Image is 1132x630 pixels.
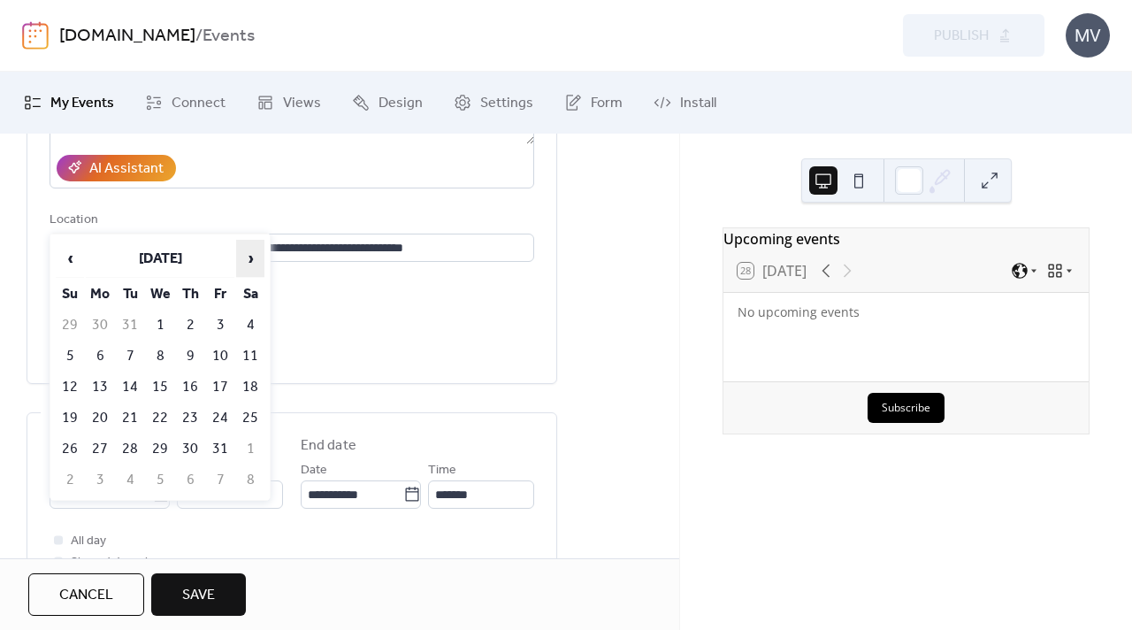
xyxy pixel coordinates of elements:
[132,79,239,127] a: Connect
[206,342,234,371] td: 10
[28,573,144,616] button: Cancel
[56,373,84,402] td: 12
[680,93,716,114] span: Install
[176,373,204,402] td: 16
[176,280,204,309] th: Th
[56,342,84,371] td: 5
[182,585,215,606] span: Save
[236,342,264,371] td: 11
[1066,13,1110,58] div: MV
[116,342,144,371] td: 7
[151,573,246,616] button: Save
[56,434,84,464] td: 26
[86,311,114,340] td: 30
[723,228,1089,250] div: Upcoming events
[243,79,334,127] a: Views
[50,93,114,114] span: My Events
[146,311,174,340] td: 1
[236,465,264,495] td: 8
[206,465,234,495] td: 7
[116,280,144,309] th: Tu
[57,241,83,276] span: ‹
[283,93,321,114] span: Views
[59,585,113,606] span: Cancel
[22,21,49,50] img: logo
[176,342,204,371] td: 9
[738,303,1075,320] div: No upcoming events
[146,280,174,309] th: We
[868,393,945,423] button: Subscribe
[640,79,730,127] a: Install
[301,460,327,481] span: Date
[440,79,547,127] a: Settings
[56,403,84,433] td: 19
[339,79,436,127] a: Design
[89,158,164,180] div: AI Assistant
[146,434,174,464] td: 29
[176,465,204,495] td: 6
[379,93,423,114] span: Design
[236,434,264,464] td: 1
[86,403,114,433] td: 20
[86,373,114,402] td: 13
[176,403,204,433] td: 23
[71,531,106,552] span: All day
[59,19,195,53] a: [DOMAIN_NAME]
[203,19,255,53] b: Events
[146,403,174,433] td: 22
[146,342,174,371] td: 8
[146,465,174,495] td: 5
[116,373,144,402] td: 14
[206,280,234,309] th: Fr
[116,434,144,464] td: 28
[86,342,114,371] td: 6
[591,93,623,114] span: Form
[50,210,531,231] div: Location
[206,434,234,464] td: 31
[237,241,264,276] span: ›
[551,79,636,127] a: Form
[116,465,144,495] td: 4
[195,19,203,53] b: /
[301,435,356,457] div: End date
[206,373,234,402] td: 17
[56,280,84,309] th: Su
[86,434,114,464] td: 27
[480,93,533,114] span: Settings
[57,155,176,181] button: AI Assistant
[86,280,114,309] th: Mo
[86,240,234,278] th: [DATE]
[71,552,154,573] span: Show date only
[236,373,264,402] td: 18
[206,403,234,433] td: 24
[116,403,144,433] td: 21
[428,460,456,481] span: Time
[56,465,84,495] td: 2
[206,311,234,340] td: 3
[86,465,114,495] td: 3
[176,434,204,464] td: 30
[236,280,264,309] th: Sa
[236,311,264,340] td: 4
[176,311,204,340] td: 2
[56,311,84,340] td: 29
[146,373,174,402] td: 15
[11,79,127,127] a: My Events
[172,93,226,114] span: Connect
[236,403,264,433] td: 25
[116,311,144,340] td: 31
